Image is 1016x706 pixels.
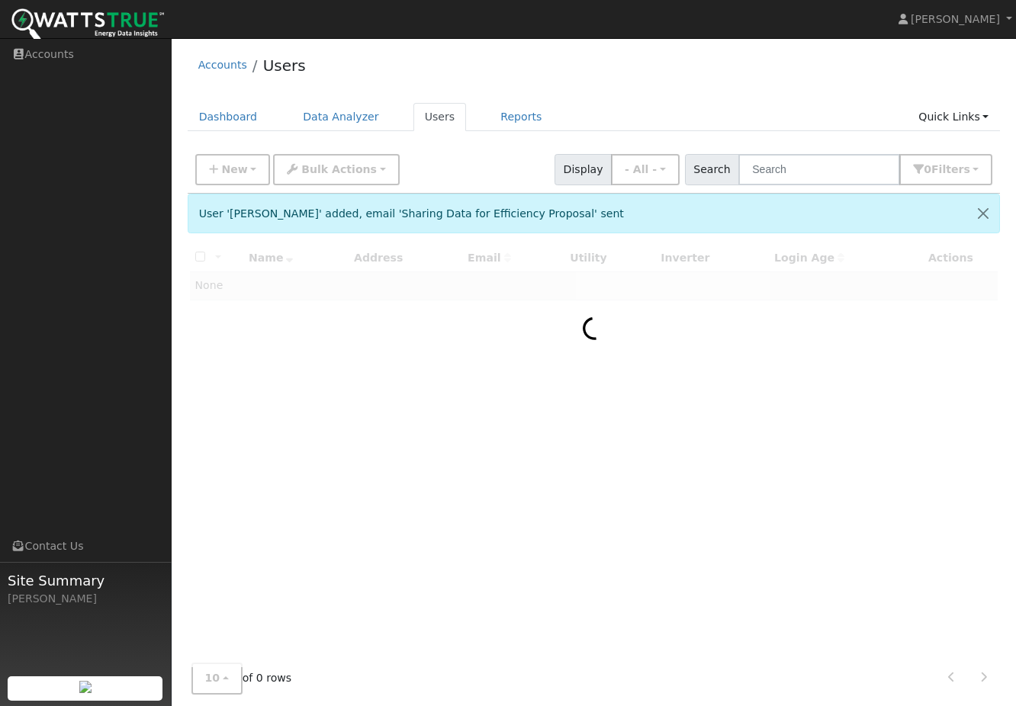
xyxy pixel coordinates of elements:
span: New [221,163,247,175]
span: [PERSON_NAME] [911,13,1000,25]
button: Close [967,194,999,232]
button: - All - [611,154,680,185]
span: s [963,163,969,175]
span: Site Summary [8,570,163,591]
img: retrieve [79,681,92,693]
div: [PERSON_NAME] [8,591,163,607]
img: WattsTrue [11,8,164,43]
span: Display [555,154,612,185]
input: Search [738,154,900,185]
a: Users [263,56,306,75]
a: Accounts [198,59,247,71]
a: Reports [489,103,553,131]
a: Dashboard [188,103,269,131]
span: of 0 rows [191,663,292,695]
span: User '[PERSON_NAME]' added, email 'Sharing Data for Efficiency Proposal' sent [199,207,624,220]
span: Search [685,154,739,185]
span: 10 [205,672,220,685]
a: Users [413,103,467,131]
button: 0Filters [899,154,992,185]
button: Bulk Actions [273,154,399,185]
a: Data Analyzer [291,103,391,131]
span: Filter [931,163,970,175]
span: Bulk Actions [301,163,377,175]
button: 10 [191,663,243,695]
a: Quick Links [907,103,1000,131]
button: New [195,154,271,185]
